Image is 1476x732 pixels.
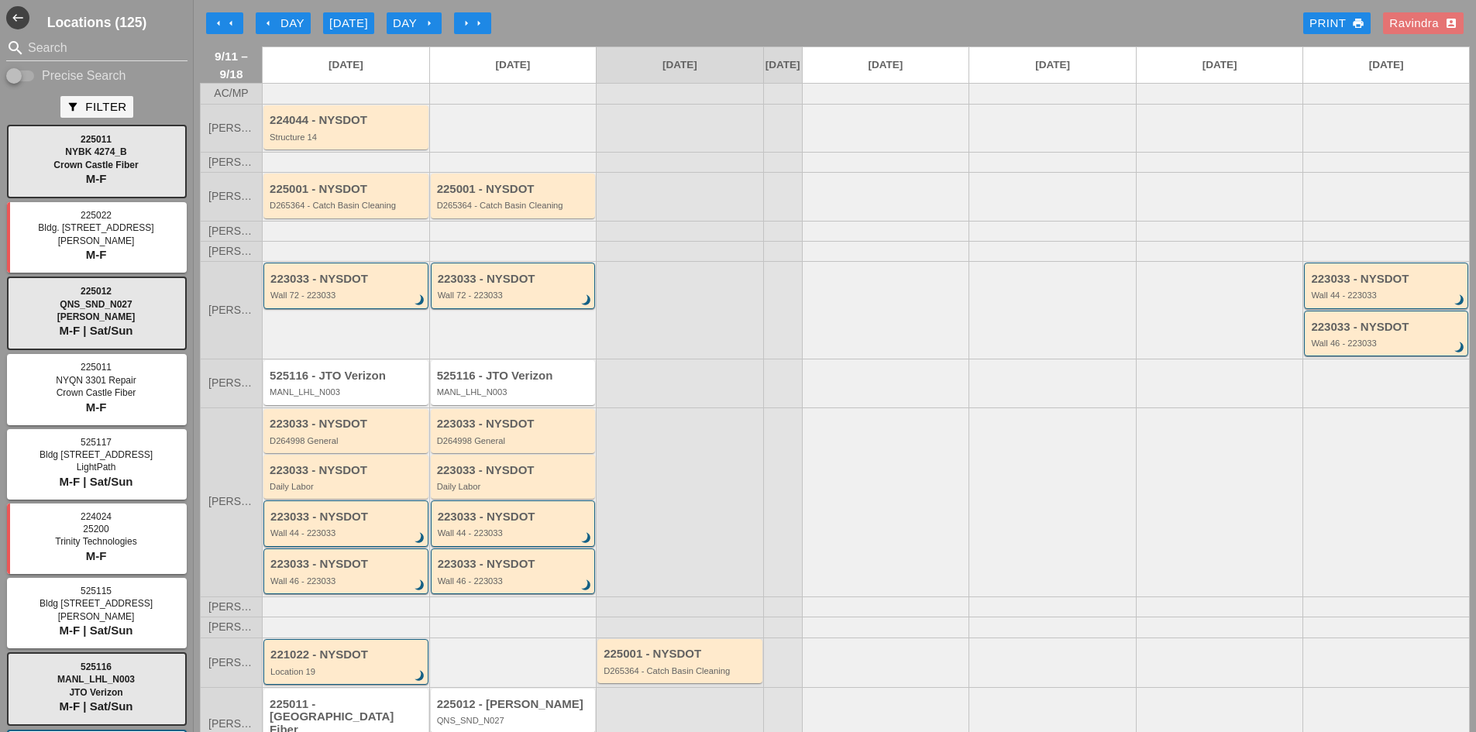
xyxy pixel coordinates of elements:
div: D265364 - Catch Basin Cleaning [604,666,759,675]
i: brightness_3 [578,530,595,547]
span: [PERSON_NAME] [208,621,254,633]
div: Day [393,15,435,33]
a: [DATE] [969,47,1136,83]
span: Bldg [STREET_ADDRESS] [40,598,153,609]
span: M-F | Sat/Sun [59,699,132,713]
div: 223033 - NYSDOT [270,273,424,286]
i: brightness_3 [411,668,428,685]
button: Move Back 1 Week [206,12,243,34]
div: Daily Labor [270,482,425,491]
div: 225012 - [PERSON_NAME] [437,698,592,711]
div: Wall 46 - 223033 [438,576,591,586]
span: LightPath [77,462,116,473]
span: M-F [86,248,107,261]
i: arrow_left [225,17,237,29]
label: Precise Search [42,68,126,84]
span: [PERSON_NAME] [208,225,254,237]
i: search [6,39,25,57]
a: [DATE] [597,47,763,83]
a: Print [1303,12,1371,34]
span: 224024 [81,511,112,522]
i: arrow_left [262,17,274,29]
div: 223033 - NYSDOT [1311,321,1464,334]
div: MANL_LHL_N003 [270,387,425,397]
i: arrow_right [473,17,485,29]
button: Shrink Sidebar [6,6,29,29]
button: [DATE] [323,12,374,34]
div: 223033 - NYSDOT [1311,273,1464,286]
span: [PERSON_NAME] [208,601,254,613]
div: 224044 - NYSDOT [270,114,425,127]
button: Ravindra [1383,12,1464,34]
a: [DATE] [1137,47,1303,83]
div: Print [1309,15,1364,33]
span: 225011 [81,362,112,373]
span: Trinity Technologies [55,536,136,547]
div: 223033 - NYSDOT [438,273,591,286]
div: Daily Labor [437,482,592,491]
span: [PERSON_NAME] [208,156,254,168]
div: 223033 - NYSDOT [270,558,424,571]
button: Filter [60,96,132,118]
span: [PERSON_NAME] [208,122,254,134]
a: [DATE] [803,47,969,83]
span: 225011 [81,134,112,145]
div: 223033 - NYSDOT [437,418,592,431]
span: JTO Verizon [69,687,122,698]
span: 9/11 – 9/18 [208,47,254,83]
div: 525116 - JTO Verizon [437,369,592,383]
button: Move Ahead 1 Week [454,12,491,34]
div: Wall 44 - 223033 [438,528,591,538]
span: M-F | Sat/Sun [59,475,132,488]
i: arrow_left [212,17,225,29]
span: [PERSON_NAME] [208,246,254,257]
i: brightness_3 [578,577,595,594]
span: M-F [86,549,107,562]
div: Filter [67,98,126,116]
span: [PERSON_NAME] [208,304,254,316]
span: M-F [86,400,107,414]
span: 225012 [81,286,112,297]
i: brightness_3 [578,292,595,309]
span: Crown Castle Fiber [53,160,138,170]
div: [DATE] [329,15,368,33]
span: 525115 [81,586,112,596]
div: Location 19 [270,667,424,676]
div: D265364 - Catch Basin Cleaning [437,201,592,210]
i: brightness_3 [1451,292,1468,309]
div: 221022 - NYSDOT [270,648,424,662]
button: Day [387,12,442,34]
span: [PERSON_NAME] [208,718,254,730]
div: 223033 - NYSDOT [270,418,425,431]
span: M-F | Sat/Sun [59,624,132,637]
div: D264998 General [437,436,592,445]
div: 223033 - NYSDOT [270,510,424,524]
span: [PERSON_NAME] [208,377,254,389]
i: brightness_3 [411,292,428,309]
div: 223033 - NYSDOT [437,464,592,477]
div: 525116 - JTO Verizon [270,369,425,383]
input: Search [28,36,166,60]
span: 525117 [81,437,112,448]
span: [PERSON_NAME] [208,657,254,668]
span: Bldg [STREET_ADDRESS] [40,449,153,460]
span: QNS_SND_N027 [60,299,132,310]
div: Wall 72 - 223033 [438,290,591,300]
div: 225001 - NYSDOT [437,183,592,196]
span: [PERSON_NAME] [208,496,254,507]
i: filter_alt [67,101,79,113]
div: 223033 - NYSDOT [438,558,591,571]
div: 223033 - NYSDOT [270,464,425,477]
span: [PERSON_NAME] [57,311,136,322]
span: M-F | Sat/Sun [59,324,132,337]
div: Enable Precise search to match search terms exactly. [6,67,188,85]
span: Bldg. [STREET_ADDRESS] [38,222,153,233]
i: arrow_right [460,17,473,29]
div: QNS_SND_N027 [437,716,592,725]
i: brightness_3 [411,577,428,594]
span: M-F [86,172,107,185]
a: [DATE] [764,47,802,83]
a: [DATE] [263,47,429,83]
div: Structure 14 [270,132,425,142]
div: Wall 72 - 223033 [270,290,424,300]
